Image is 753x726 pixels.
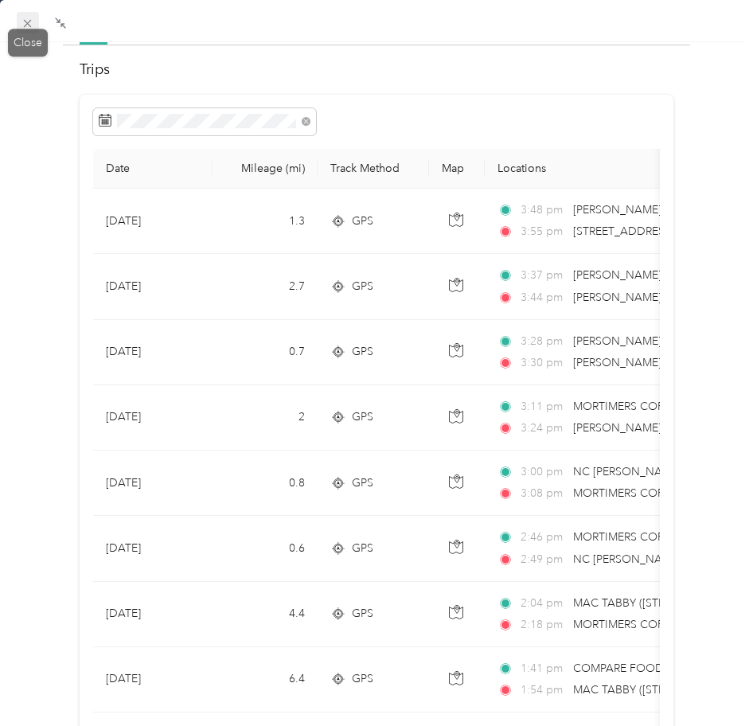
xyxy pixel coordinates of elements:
[93,516,213,581] td: [DATE]
[318,149,429,189] th: Track Method
[93,451,213,516] td: [DATE]
[352,540,373,557] span: GPS
[521,289,566,306] span: 3:44 pm
[93,254,213,319] td: [DATE]
[521,223,566,240] span: 3:55 pm
[352,474,373,492] span: GPS
[521,333,566,350] span: 3:28 pm
[352,343,373,361] span: GPS
[521,660,566,677] span: 1:41 pm
[93,647,213,712] td: [DATE]
[521,616,566,634] span: 2:18 pm
[213,149,318,189] th: Mileage (mi)
[521,420,566,437] span: 3:24 pm
[521,595,566,612] span: 2:04 pm
[352,278,373,295] span: GPS
[213,516,318,581] td: 0.6
[521,201,566,219] span: 3:48 pm
[573,596,747,610] span: MAC TABBY ([STREET_ADDRESS])
[213,385,318,451] td: 2
[213,320,318,385] td: 0.7
[93,320,213,385] td: [DATE]
[213,189,318,254] td: 1.3
[352,213,373,230] span: GPS
[521,354,566,372] span: 3:30 pm
[8,29,48,57] div: Close
[93,189,213,254] td: [DATE]
[352,605,373,623] span: GPS
[521,681,566,699] span: 1:54 pm
[352,408,373,426] span: GPS
[521,529,566,546] span: 2:46 pm
[521,551,566,568] span: 2:49 pm
[573,683,747,697] span: MAC TABBY ([STREET_ADDRESS])
[521,485,566,502] span: 3:08 pm
[80,59,673,80] h2: Trips
[352,670,373,688] span: GPS
[429,149,485,189] th: Map
[213,582,318,647] td: 4.4
[213,254,318,319] td: 2.7
[213,451,318,516] td: 0.8
[521,267,566,284] span: 3:37 pm
[93,385,213,451] td: [DATE]
[521,398,566,416] span: 3:11 pm
[213,647,318,712] td: 6.4
[93,582,213,647] td: [DATE]
[521,463,566,481] span: 3:00 pm
[93,149,213,189] th: Date
[664,637,753,726] iframe: Everlance-gr Chat Button Frame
